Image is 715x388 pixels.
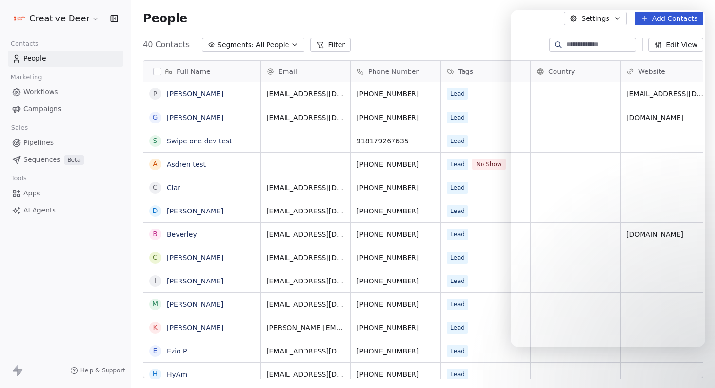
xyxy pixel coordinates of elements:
[267,206,344,216] span: [EMAIL_ADDRESS][DOMAIN_NAME]
[447,345,468,357] span: Lead
[23,53,46,64] span: People
[458,67,473,76] span: Tags
[167,370,187,378] a: HyAm
[167,324,223,332] a: [PERSON_NAME]
[167,137,232,145] a: Swipe one dev test
[256,40,289,50] span: All People
[357,206,434,216] span: [PHONE_NUMBER]
[23,87,58,97] span: Workflows
[23,188,40,198] span: Apps
[8,152,123,168] a: SequencesBeta
[64,155,84,165] span: Beta
[267,89,344,99] span: [EMAIL_ADDRESS][DOMAIN_NAME]
[447,112,468,123] span: Lead
[8,185,123,201] a: Apps
[177,67,211,76] span: Full Name
[29,12,89,25] span: Creative Deer
[71,367,125,374] a: Help & Support
[447,88,468,100] span: Lead
[153,322,157,333] div: K
[267,323,344,333] span: [PERSON_NAME][EMAIL_ADDRESS][DOMAIN_NAME]
[8,51,123,67] a: People
[447,252,468,264] span: Lead
[23,155,60,165] span: Sequences
[23,138,54,148] span: Pipelines
[8,101,123,117] a: Campaigns
[6,36,43,51] span: Contacts
[23,104,61,114] span: Campaigns
[261,61,350,82] div: Email
[7,121,32,135] span: Sales
[267,113,344,123] span: [EMAIL_ADDRESS][DOMAIN_NAME]
[357,89,434,99] span: [PHONE_NUMBER]
[8,202,123,218] a: AI Agents
[153,89,157,99] div: P
[447,159,468,170] span: Lead
[80,367,125,374] span: Help & Support
[310,38,351,52] button: Filter
[357,183,434,193] span: [PHONE_NUMBER]
[153,229,158,239] div: B
[217,40,254,50] span: Segments:
[447,299,468,310] span: Lead
[153,206,158,216] div: D
[143,39,190,51] span: 40 Contacts
[143,11,187,26] span: People
[267,183,344,193] span: [EMAIL_ADDRESS][DOMAIN_NAME]
[267,276,344,286] span: [EMAIL_ADDRESS][DOMAIN_NAME]
[167,207,223,215] a: [PERSON_NAME]
[441,61,530,82] div: Tags
[447,322,468,334] span: Lead
[357,229,434,239] span: [PHONE_NUMBER]
[267,346,344,356] span: [EMAIL_ADDRESS][DOMAIN_NAME]
[167,184,180,192] a: Clar
[447,182,468,194] span: Lead
[368,67,419,76] span: Phone Number
[357,323,434,333] span: [PHONE_NUMBER]
[357,136,434,146] span: 918179267635
[167,160,206,168] a: Asdren test
[167,300,223,308] a: [PERSON_NAME]
[472,159,506,170] span: No Show
[167,114,223,122] a: [PERSON_NAME]
[167,347,187,355] a: Ezio P
[267,229,344,239] span: [EMAIL_ADDRESS][DOMAIN_NAME]
[8,84,123,100] a: Workflows
[143,82,261,379] div: grid
[153,159,158,169] div: A
[267,300,344,309] span: [EMAIL_ADDRESS][DOMAIN_NAME]
[167,90,223,98] a: [PERSON_NAME]
[357,113,434,123] span: [PHONE_NUMBER]
[351,61,440,82] div: Phone Number
[357,300,434,309] span: [PHONE_NUMBER]
[152,299,158,309] div: M
[267,370,344,379] span: [EMAIL_ADDRESS][DOMAIN_NAME]
[153,112,158,123] div: G
[167,277,223,285] a: [PERSON_NAME]
[447,275,468,287] span: Lead
[153,252,158,263] div: C
[7,171,31,186] span: Tools
[447,135,468,147] span: Lead
[447,205,468,217] span: Lead
[357,370,434,379] span: [PHONE_NUMBER]
[153,346,158,356] div: E
[682,355,705,378] iframe: Intercom live chat
[14,13,25,24] img: Logo%20CD1.pdf%20(1).png
[154,276,156,286] div: I
[8,135,123,151] a: Pipelines
[6,70,46,85] span: Marketing
[357,253,434,263] span: [PHONE_NUMBER]
[357,276,434,286] span: [PHONE_NUMBER]
[357,159,434,169] span: [PHONE_NUMBER]
[153,369,158,379] div: H
[23,205,56,215] span: AI Agents
[447,369,468,380] span: Lead
[12,10,102,27] button: Creative Deer
[447,229,468,240] span: Lead
[153,136,158,146] div: S
[153,182,158,193] div: C
[357,346,434,356] span: [PHONE_NUMBER]
[267,253,344,263] span: [EMAIL_ADDRESS][DOMAIN_NAME]
[278,67,297,76] span: Email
